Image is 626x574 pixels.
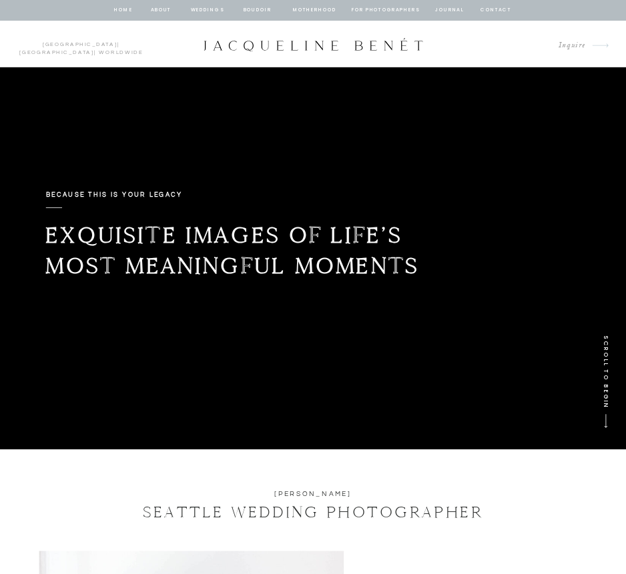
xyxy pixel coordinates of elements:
[598,335,611,423] p: SCROLL TO BEGIN
[109,499,517,524] h1: SEATTLE WEDDING PHOTOGRAPHER
[150,6,172,15] a: about
[15,41,147,47] p: | | Worldwide
[293,6,336,15] a: Motherhood
[242,6,272,15] a: BOUDOIR
[479,6,513,15] a: contact
[43,42,117,47] a: [GEOGRAPHIC_DATA]
[214,488,413,499] h2: [PERSON_NAME]
[352,6,420,15] a: for photographers
[113,6,133,15] a: home
[190,6,225,15] a: Weddings
[46,191,183,198] b: Because this is your legacy
[434,6,466,15] a: journal
[45,221,420,279] b: Exquisite images of life’s most meaningful moments
[19,50,94,55] a: [GEOGRAPHIC_DATA]
[551,39,585,53] a: Inquire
